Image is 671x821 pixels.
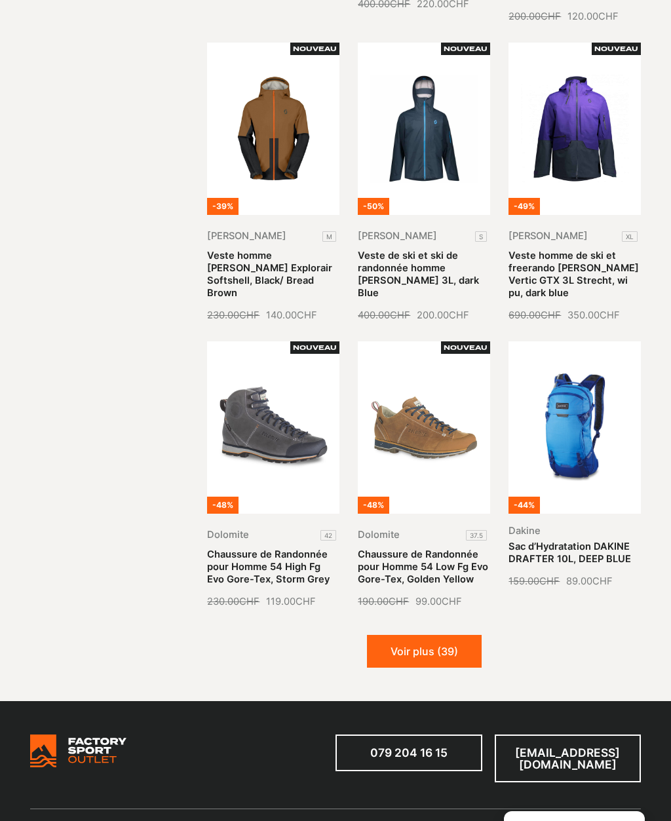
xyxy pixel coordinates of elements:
a: 079 204 16 15 [335,735,482,771]
a: Sac d’Hydratation DAKINE DRAFTER 10L, DEEP BLUE [508,541,631,565]
img: Bricks Woocommerce Starter [30,735,126,767]
a: Chaussure de Randonnée pour Homme 54 Low Fg Evo Gore-Tex, Golden Yellow [358,548,488,585]
a: Veste homme [PERSON_NAME] Explorair Softshell, Black/ Bread Brown [207,250,332,299]
button: Voir plus (39) [367,635,482,668]
a: Veste de ski et ski de randonnée homme [PERSON_NAME] 3L, dark Blue [358,250,479,299]
a: Chaussure de Randonnée pour Homme 54 High Fg Evo Gore-Tex, Storm Grey [207,548,330,585]
a: [EMAIL_ADDRESS][DOMAIN_NAME] [495,735,642,782]
a: Veste homme de ski et freerando [PERSON_NAME] Vertic GTX 3L Strecht, wi pu, dark blue [508,250,639,299]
